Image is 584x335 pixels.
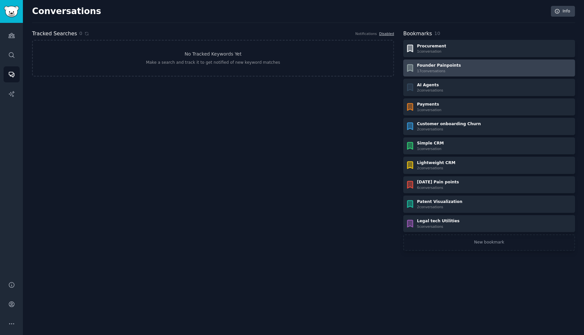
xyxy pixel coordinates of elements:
div: [DATE] Pain points [417,179,459,185]
div: 6 conversation s [417,185,459,190]
div: AI Agents [417,82,443,88]
div: 1 conversation [417,49,446,54]
div: 1 conversation [417,108,441,112]
a: AI Agents2conversations [403,79,575,96]
a: Lightweight CRM2conversations [403,157,575,174]
a: No Tracked Keywords YetMake a search and track it to get notified of new keyword matches [32,40,394,76]
div: Procurement [417,43,446,49]
a: Info [551,6,575,17]
h2: Bookmarks [403,30,432,38]
div: Notifications [355,31,377,36]
a: Patent Visualization2conversations [403,195,575,213]
h2: Tracked Searches [32,30,77,38]
h2: Conversations [32,6,101,17]
div: 1 conversation [417,146,444,151]
a: Founder Painpoints17conversations [403,59,575,77]
div: Payments [417,102,441,108]
div: Lightweight CRM [417,160,455,166]
a: New bookmark [403,234,575,251]
h3: No Tracked Keywords Yet [185,51,241,58]
span: 10 [434,31,440,36]
div: Customer onboarding Churn [417,121,481,127]
div: Founder Painpoints [417,63,461,69]
img: GummySearch logo [4,6,19,17]
div: Make a search and track it to get notified of new keyword matches [146,60,280,66]
a: [DATE] Pain points6conversations [403,176,575,193]
div: 17 conversation s [417,69,461,73]
div: Patent Visualization [417,199,462,205]
a: Legal tech Utilities5conversations [403,215,575,232]
div: Simple CRM [417,141,444,146]
div: 2 conversation s [417,205,462,209]
a: Simple CRM1conversation [403,137,575,155]
a: Disabled [379,32,394,36]
div: 2 conversation s [417,88,443,92]
div: 2 conversation s [417,166,455,170]
a: Customer onboarding Churn2conversations [403,118,575,135]
a: Payments1conversation [403,98,575,116]
div: 5 conversation s [417,224,459,229]
a: Procurement1conversation [403,40,575,57]
div: 2 conversation s [417,127,481,131]
div: Legal tech Utilities [417,218,459,224]
span: 0 [79,30,82,37]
